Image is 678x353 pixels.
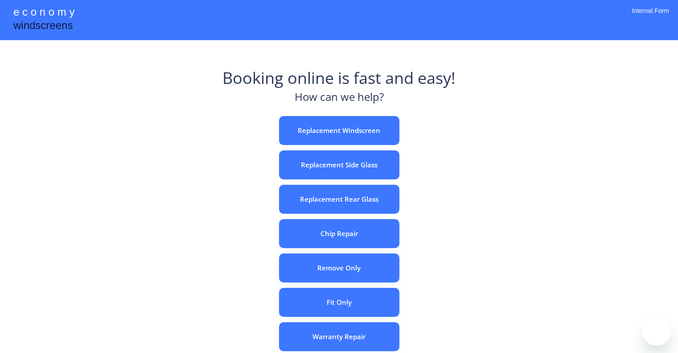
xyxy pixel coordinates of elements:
[279,185,399,214] button: Replacement Rear Glass
[279,116,399,145] button: Replacement Windscreen
[642,317,671,346] iframe: Button to launch messaging window
[13,18,73,35] div: windscreens
[632,7,669,27] div: Internal Form
[222,67,456,89] div: Booking online is fast and easy!
[279,150,399,179] button: Replacement Side Glass
[279,253,399,282] button: Remove Only
[295,89,384,109] div: How can we help?
[279,322,399,351] button: Warranty Repair
[279,288,399,317] button: Fit Only
[279,219,399,248] button: Chip Repair
[13,4,74,21] div: e c o n o m y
